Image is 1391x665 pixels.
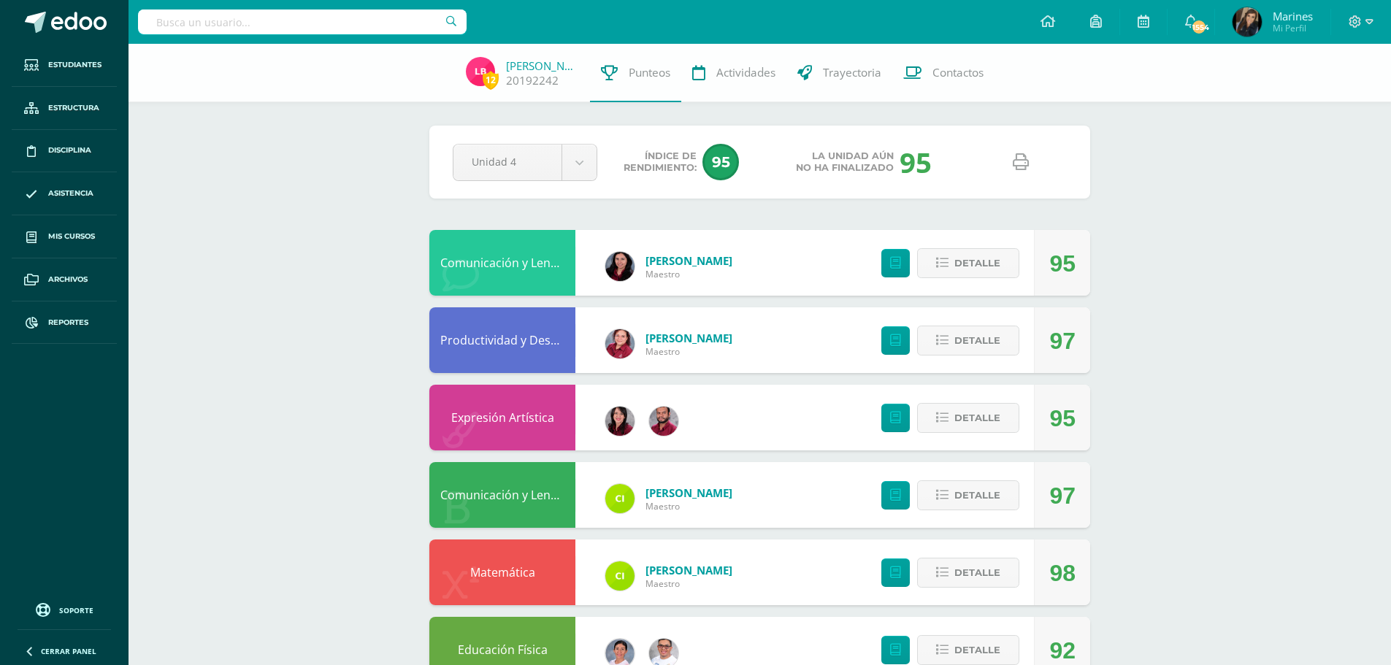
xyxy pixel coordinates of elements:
span: Detalle [954,250,1000,277]
span: Reportes [48,317,88,328]
span: Estructura [48,102,99,114]
a: Mis cursos [12,215,117,258]
div: Comunicación y Lenguaje,Idioma Español [429,462,575,528]
span: Marines [1273,9,1313,23]
button: Detalle [917,635,1019,665]
img: 3dcfac21316b4b02a96ff28ea737b009.png [466,57,495,86]
a: Asistencia [12,172,117,215]
span: Trayectoria [823,65,881,80]
a: Contactos [892,44,995,102]
img: 030cf6d1fed455623d8c5a01b243cf82.png [605,252,635,281]
button: Detalle [917,558,1019,588]
div: Matemática [429,539,575,605]
a: Comunicación y Lenguaje,Idioma Español [440,487,668,503]
span: Maestro [645,500,732,512]
span: Maestro [645,577,732,590]
a: Trayectoria [786,44,892,102]
span: Actividades [716,65,775,80]
span: Detalle [954,637,1000,664]
span: Detalle [954,327,1000,354]
span: Disciplina [48,145,91,156]
div: 95 [1049,385,1076,451]
img: 24d5f81a97d93ff63280f361604a6c5c.png [605,561,635,591]
a: Actividades [681,44,786,102]
a: Educación Física [458,642,548,658]
img: 258f2c28770a8c8efa47561a5b85f558.png [605,329,635,358]
span: Mi Perfil [1273,22,1313,34]
a: Punteos [590,44,681,102]
span: Detalle [954,404,1000,431]
span: Asistencia [48,188,93,199]
span: Estudiantes [48,59,101,71]
div: 98 [1049,540,1076,606]
div: Productividad y Desarrollo [429,307,575,373]
div: Comunicación y Lenguaje,Idioma Extranjero,Inglés [429,230,575,296]
a: Reportes [12,301,117,345]
img: 24d5f81a97d93ff63280f361604a6c5c.png [605,484,635,513]
a: Matemática [470,564,535,580]
button: Detalle [917,326,1019,355]
div: 97 [1049,463,1076,528]
span: La unidad aún no ha finalizado [796,150,894,174]
button: Detalle [917,248,1019,278]
a: [PERSON_NAME] [645,485,732,500]
button: Detalle [917,480,1019,510]
span: Archivos [48,274,88,285]
a: [PERSON_NAME] [645,253,732,268]
a: [PERSON_NAME] [645,563,732,577]
a: Productividad y Desarrollo [440,332,588,348]
span: Soporte [59,605,93,615]
span: Índice de Rendimiento: [624,150,697,174]
a: Unidad 4 [453,145,597,180]
span: Punteos [629,65,670,80]
div: 97 [1049,308,1076,374]
span: Detalle [954,559,1000,586]
span: Maestro [645,345,732,358]
a: Estructura [12,87,117,130]
div: 95 [1049,231,1076,296]
span: Maestro [645,268,732,280]
span: Cerrar panel [41,646,96,656]
a: 20192242 [506,73,559,88]
div: Expresión Artística [429,385,575,450]
span: 95 [702,144,739,180]
img: 97d0c8fa0986aa0795e6411a21920e60.png [605,407,635,436]
button: Detalle [917,403,1019,433]
input: Busca un usuario... [138,9,467,34]
a: Expresión Artística [451,410,554,426]
a: Archivos [12,258,117,301]
a: Estudiantes [12,44,117,87]
img: 5d51c81de9bbb3fffc4019618d736967.png [649,407,678,436]
div: 95 [900,143,932,181]
span: Detalle [954,482,1000,509]
span: Mis cursos [48,231,95,242]
a: [PERSON_NAME] [506,58,579,73]
span: 12 [483,71,499,89]
a: Disciplina [12,130,117,173]
img: 605e646b819ee29ec80621c3529df381.png [1233,7,1262,36]
span: Unidad 4 [472,145,543,179]
a: Comunicación y Lenguaje,Idioma Extranjero,Inglés [440,255,717,271]
span: Contactos [932,65,984,80]
span: 1554 [1191,19,1207,35]
a: [PERSON_NAME] [645,331,732,345]
a: Soporte [18,599,111,619]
